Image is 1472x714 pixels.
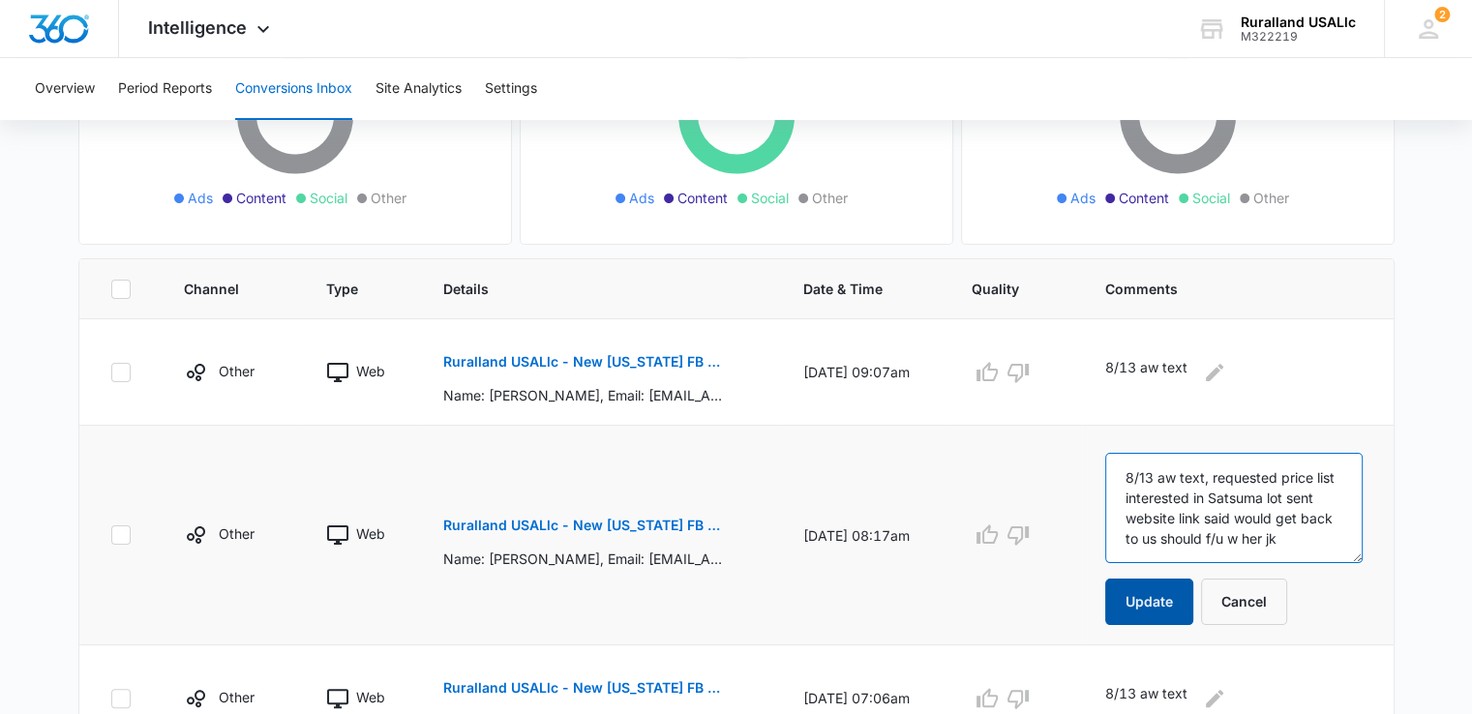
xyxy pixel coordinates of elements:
[751,188,789,208] span: Social
[1199,683,1230,714] button: Edit Comments
[184,279,252,299] span: Channel
[1241,30,1356,44] div: account id
[376,58,462,120] button: Site Analytics
[1199,357,1230,388] button: Edit Comments
[310,188,347,208] span: Social
[779,426,947,645] td: [DATE] 08:17am
[1105,579,1193,625] button: Update
[629,188,654,208] span: Ads
[356,361,385,381] p: Web
[1201,579,1287,625] button: Cancel
[188,188,213,208] span: Ads
[35,58,95,120] button: Overview
[236,188,286,208] span: Content
[443,519,725,532] p: Ruralland USALlc - New [US_STATE] FB Lead - M360 Notification
[443,681,725,695] p: Ruralland USALlc - New [US_STATE] FB Lead - M360 Notification
[1192,188,1230,208] span: Social
[1105,357,1187,388] p: 8/13 aw text
[219,523,255,544] p: Other
[356,523,385,544] p: Web
[118,58,212,120] button: Period Reports
[443,549,725,569] p: Name: [PERSON_NAME], Email: [EMAIL_ADDRESS][DOMAIN_NAME], Phone: [PHONE_NUMBER] Which [US_STATE] ...
[812,188,848,208] span: Other
[1241,15,1356,30] div: account name
[443,279,729,299] span: Details
[972,279,1031,299] span: Quality
[443,385,725,405] p: Name: [PERSON_NAME], Email: [EMAIL_ADDRESS][DOMAIN_NAME], Phone: [PHONE_NUMBER] Which [US_STATE] ...
[235,58,352,120] button: Conversions Inbox
[1434,7,1450,22] span: 2
[371,188,406,208] span: Other
[326,279,369,299] span: Type
[443,355,725,369] p: Ruralland USALlc - New [US_STATE] FB Lead - M360 Notification
[1070,188,1096,208] span: Ads
[443,665,725,711] button: Ruralland USALlc - New [US_STATE] FB Lead - M360 Notification
[677,188,728,208] span: Content
[1434,7,1450,22] div: notifications count
[485,58,537,120] button: Settings
[1119,188,1169,208] span: Content
[219,361,255,381] p: Other
[443,502,725,549] button: Ruralland USALlc - New [US_STATE] FB Lead - M360 Notification
[1253,188,1289,208] span: Other
[779,319,947,426] td: [DATE] 09:07am
[443,339,725,385] button: Ruralland USALlc - New [US_STATE] FB Lead - M360 Notification
[219,687,255,707] p: Other
[802,279,896,299] span: Date & Time
[148,17,247,38] span: Intelligence
[1105,279,1334,299] span: Comments
[1105,453,1362,563] textarea: 8/13 aw text, requested price list interested in Satsuma lot sent website link said would get bac...
[1105,683,1187,714] p: 8/13 aw text
[356,687,385,707] p: Web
